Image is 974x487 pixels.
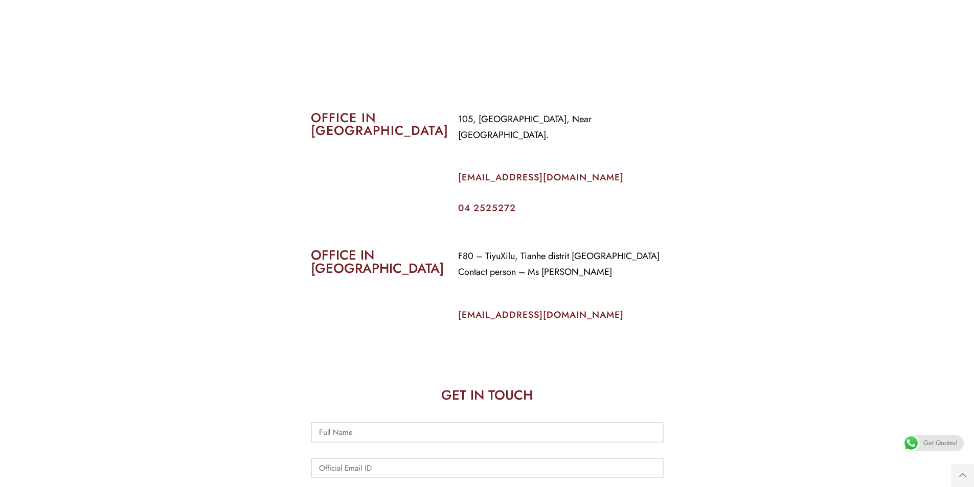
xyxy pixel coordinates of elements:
[458,201,516,215] a: 04 2525272
[311,422,664,443] input: Full Name
[923,435,958,451] span: Get Quotes!
[311,388,664,402] h2: GET IN TOUCH
[458,111,664,143] p: 105, [GEOGRAPHIC_DATA], Near [GEOGRAPHIC_DATA].
[458,308,624,321] a: [EMAIL_ADDRESS][DOMAIN_NAME]
[458,248,664,280] p: F80 – TiyuXilu, Tianhe distrit [GEOGRAPHIC_DATA] Contact person – Ms [PERSON_NAME]
[311,111,443,137] h2: OFFICE IN [GEOGRAPHIC_DATA]
[311,248,443,275] h2: OFFICE IN [GEOGRAPHIC_DATA]
[458,171,624,184] a: [EMAIL_ADDRESS][DOMAIN_NAME]
[311,458,664,478] input: Official Email ID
